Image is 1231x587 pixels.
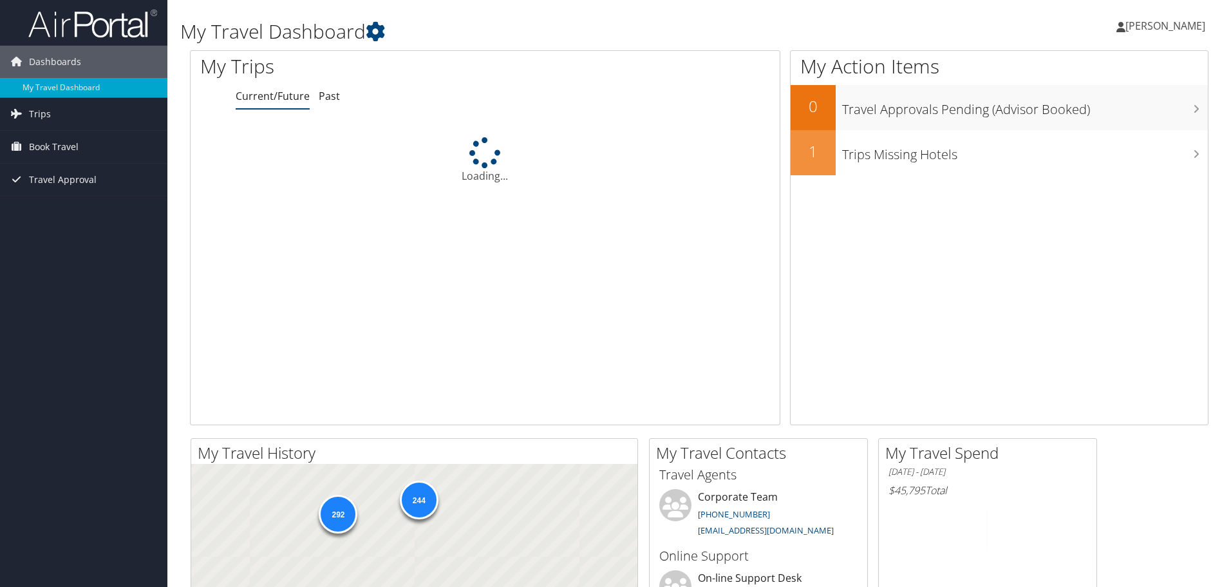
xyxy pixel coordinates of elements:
[236,89,310,103] a: Current/Future
[180,18,872,45] h1: My Travel Dashboard
[29,98,51,130] span: Trips
[659,547,858,565] h3: Online Support
[888,483,1087,497] h6: Total
[1116,6,1218,45] a: [PERSON_NAME]
[28,8,157,39] img: airportal-logo.png
[1125,19,1205,33] span: [PERSON_NAME]
[198,442,637,464] h2: My Travel History
[842,94,1208,119] h3: Travel Approvals Pending (Advisor Booked)
[842,139,1208,164] h3: Trips Missing Hotels
[888,483,925,497] span: $45,795
[698,508,770,520] a: [PHONE_NUMBER]
[791,95,836,117] h2: 0
[319,494,357,533] div: 292
[200,53,525,80] h1: My Trips
[656,442,867,464] h2: My Travel Contacts
[29,164,97,196] span: Travel Approval
[29,46,81,78] span: Dashboards
[888,466,1087,478] h6: [DATE] - [DATE]
[659,466,858,484] h3: Travel Agents
[791,140,836,162] h2: 1
[885,442,1096,464] h2: My Travel Spend
[191,137,780,184] div: Loading...
[791,130,1208,175] a: 1Trips Missing Hotels
[29,131,79,163] span: Book Travel
[698,524,834,536] a: [EMAIL_ADDRESS][DOMAIN_NAME]
[399,481,438,519] div: 244
[653,489,864,542] li: Corporate Team
[791,53,1208,80] h1: My Action Items
[319,89,340,103] a: Past
[791,85,1208,130] a: 0Travel Approvals Pending (Advisor Booked)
